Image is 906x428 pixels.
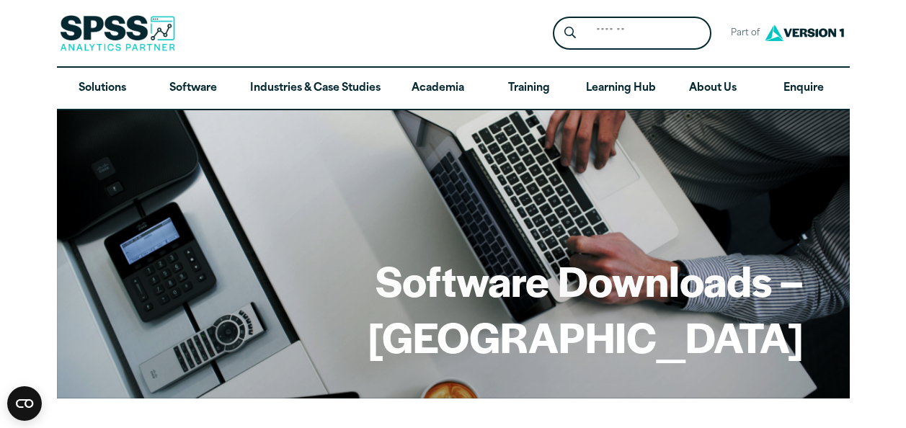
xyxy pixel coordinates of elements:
a: Solutions [57,68,148,110]
a: Software [148,68,239,110]
a: Academia [392,68,483,110]
h1: Software Downloads – [GEOGRAPHIC_DATA] [103,252,804,364]
a: About Us [667,68,758,110]
a: Enquire [758,68,849,110]
a: Industries & Case Studies [239,68,392,110]
nav: Desktop version of site main menu [57,68,850,110]
img: Version1 Logo [761,19,848,46]
svg: Search magnifying glass icon [564,27,576,39]
button: Search magnifying glass icon [556,20,583,47]
span: Part of [723,23,761,44]
img: SPSS Analytics Partner [60,15,175,51]
a: Learning Hub [574,68,667,110]
button: Open CMP widget [7,386,42,421]
form: Site Header Search Form [553,17,711,50]
a: Training [483,68,574,110]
